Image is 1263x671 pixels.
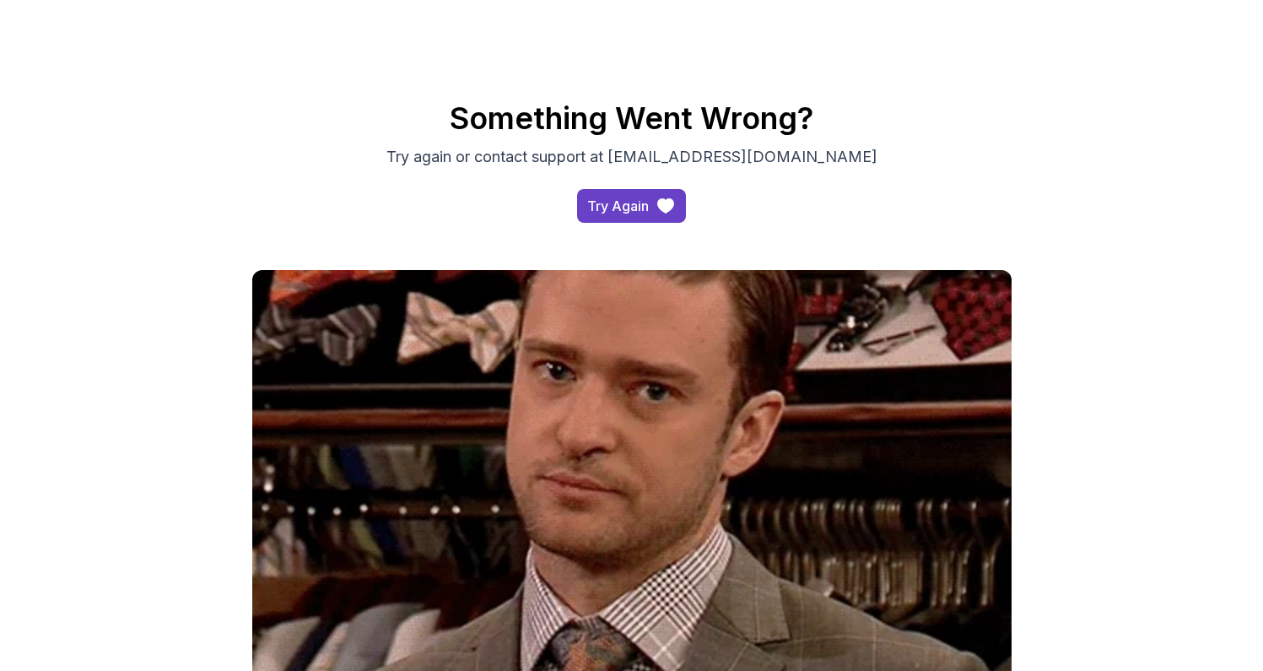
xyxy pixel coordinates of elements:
p: Try again or contact support at [EMAIL_ADDRESS][DOMAIN_NAME] [348,145,915,169]
button: Try Again [577,189,686,223]
a: access-dashboard [577,189,686,223]
div: Try Again [587,196,649,216]
h2: Something Went Wrong? [41,101,1223,135]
